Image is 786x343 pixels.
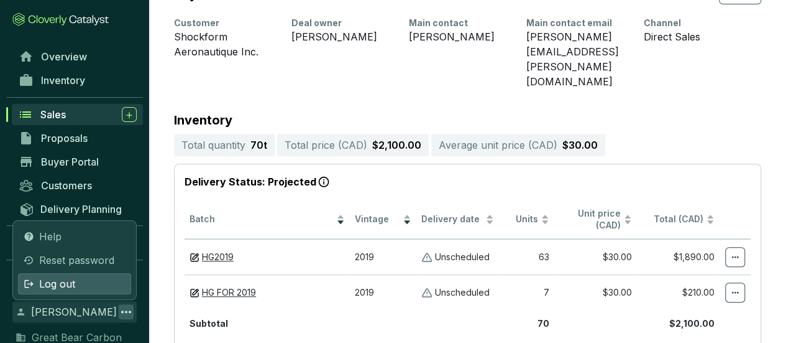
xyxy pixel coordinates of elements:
[12,70,143,91] a: Inventory
[644,17,746,29] div: Channel
[669,318,715,329] b: $2,100.00
[578,208,621,230] span: Unit price (CAD)
[190,251,199,263] img: draft
[291,17,394,29] div: Deal owner
[285,138,367,153] p: Total price ( CAD )
[435,287,490,299] p: Unscheduled
[41,179,92,192] span: Customers
[41,74,85,87] span: Inventory
[174,29,276,59] div: Shockform Aeronautique Inc.
[350,275,416,310] td: 2019
[499,275,554,310] td: 7
[554,275,637,310] td: $30.00
[499,200,554,240] th: Units
[421,214,483,225] span: Delivery date
[637,239,720,275] td: $1,890.00
[40,203,122,215] span: Delivery Planning
[350,239,416,275] td: 2019
[39,253,114,268] span: Reset password
[174,114,761,126] p: Inventory
[416,200,499,240] th: Delivery date
[190,214,334,225] span: Batch
[372,138,421,153] p: $2,100.00
[526,29,629,89] div: [PERSON_NAME][EMAIL_ADDRESS][PERSON_NAME][DOMAIN_NAME]
[41,132,88,144] span: Proposals
[39,276,75,291] span: Log out
[18,226,131,247] a: Help
[174,17,276,29] div: Customer
[31,304,117,319] span: [PERSON_NAME]
[637,275,720,310] td: $210.00
[181,138,245,153] p: Total quantity
[12,104,143,125] a: Sales
[291,29,394,44] div: [PERSON_NAME]
[250,138,267,153] p: 70 t
[409,17,511,29] div: Main contact
[421,287,432,299] img: Unscheduled
[355,214,400,225] span: Vintage
[190,287,199,299] img: draft
[526,17,629,29] div: Main contact email
[12,128,143,149] a: Proposals
[202,287,256,299] a: HG FOR 2019
[185,174,751,190] p: Delivery Status: Projected
[421,251,432,263] img: Unscheduled
[39,229,62,244] span: Help
[350,200,416,240] th: Vintage
[504,214,538,225] span: Units
[654,214,703,224] span: Total (CAD)
[12,46,143,67] a: Overview
[41,50,87,63] span: Overview
[185,200,350,240] th: Batch
[554,239,637,275] td: $30.00
[40,108,66,121] span: Sales
[12,175,143,196] a: Customers
[409,29,511,44] div: [PERSON_NAME]
[439,138,557,153] p: Average unit price ( CAD )
[499,239,554,275] td: 63
[41,156,99,168] span: Buyer Portal
[190,318,228,329] b: Subtotal
[12,199,143,219] a: Delivery Planning
[644,29,746,44] div: Direct Sales
[562,138,598,153] p: $30.00
[12,151,143,172] a: Buyer Portal
[435,251,490,263] p: Unscheduled
[537,318,549,329] b: 70
[202,251,234,263] a: HG2019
